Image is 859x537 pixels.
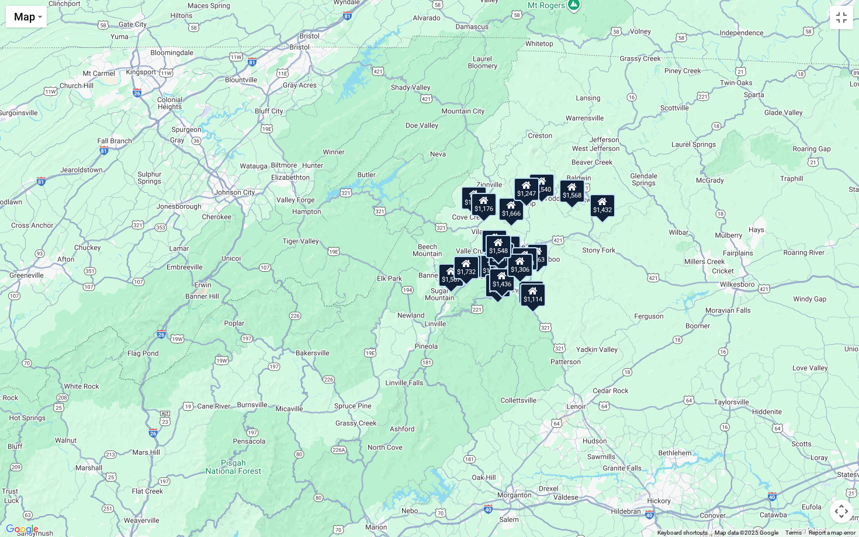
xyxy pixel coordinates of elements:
[590,193,615,217] div: $1,432
[512,247,538,271] div: $1,208
[520,283,546,307] div: $1,114
[527,244,548,267] div: $963
[657,529,708,537] button: Keyboard shortcuts
[529,174,555,197] div: $1,540
[482,229,507,252] div: $1,593
[559,179,585,203] div: $1,568
[809,529,855,536] a: Report a map error
[489,243,514,266] div: $1,810
[514,177,539,200] div: $1,247
[485,274,511,297] div: $1,304
[489,268,515,291] div: $1,436
[715,529,778,536] span: Map data ©2025 Google
[830,500,853,523] button: Map camera controls
[498,197,524,220] div: $1,666
[507,254,533,277] div: $1,306
[518,280,544,304] div: $1,689
[785,529,802,536] a: Terms
[486,234,511,258] div: $1,548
